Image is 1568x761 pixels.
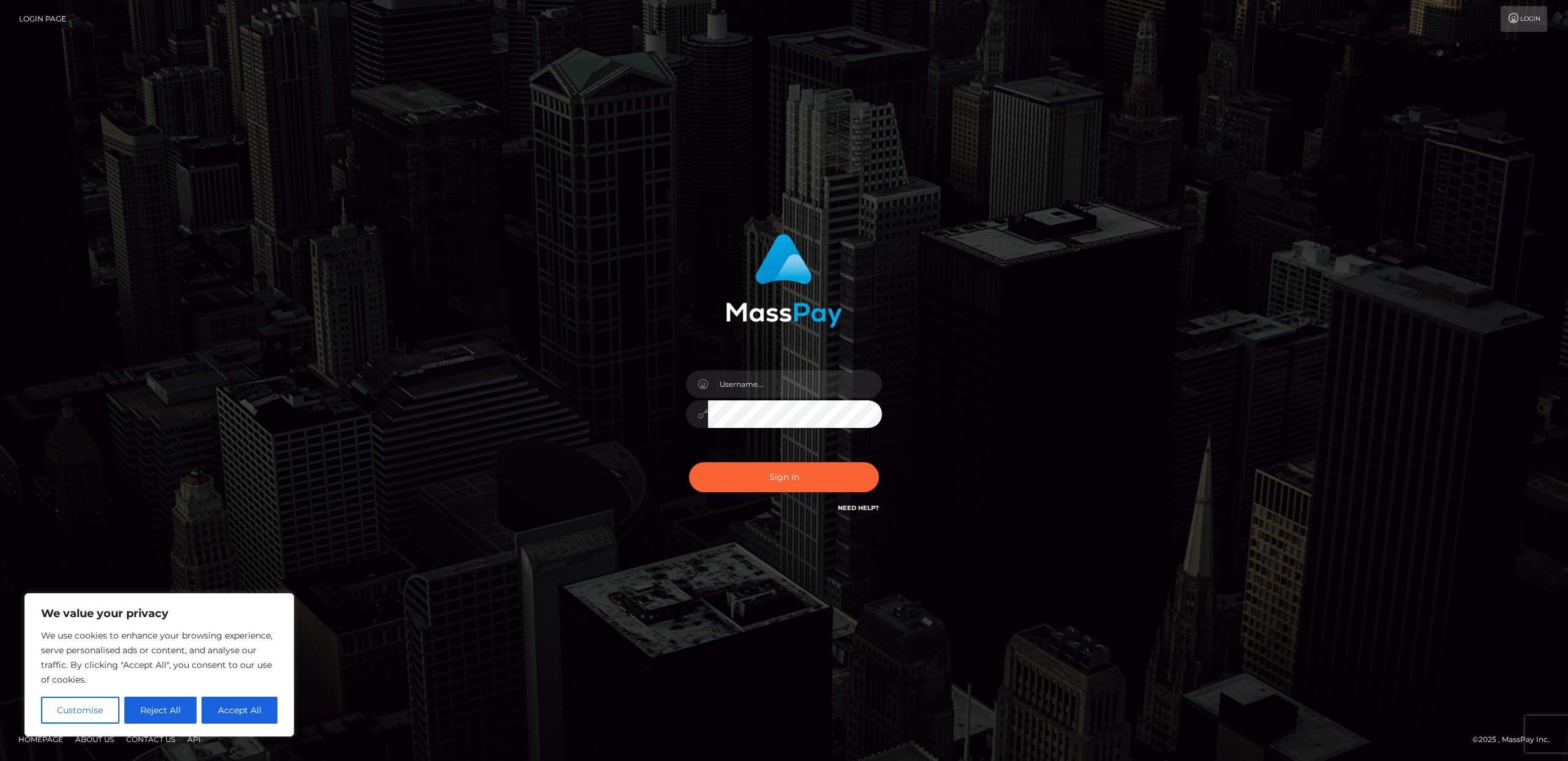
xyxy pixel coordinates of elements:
a: Contact Us [121,730,180,749]
button: Sign in [689,462,879,492]
a: Login [1501,6,1547,32]
a: Need Help? [838,504,879,512]
div: We value your privacy [24,593,294,737]
p: We use cookies to enhance your browsing experience, serve personalised ads or content, and analys... [41,628,277,687]
img: MassPay Login [726,234,842,328]
a: Homepage [13,730,68,749]
a: About Us [70,730,119,749]
button: Accept All [202,697,277,724]
button: Customise [41,697,119,724]
a: API [183,730,206,749]
button: Reject All [124,697,197,724]
input: Username... [708,370,882,398]
a: Login Page [19,6,66,32]
div: © 2025 , MassPay Inc. [1472,733,1559,746]
p: We value your privacy [41,606,277,621]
